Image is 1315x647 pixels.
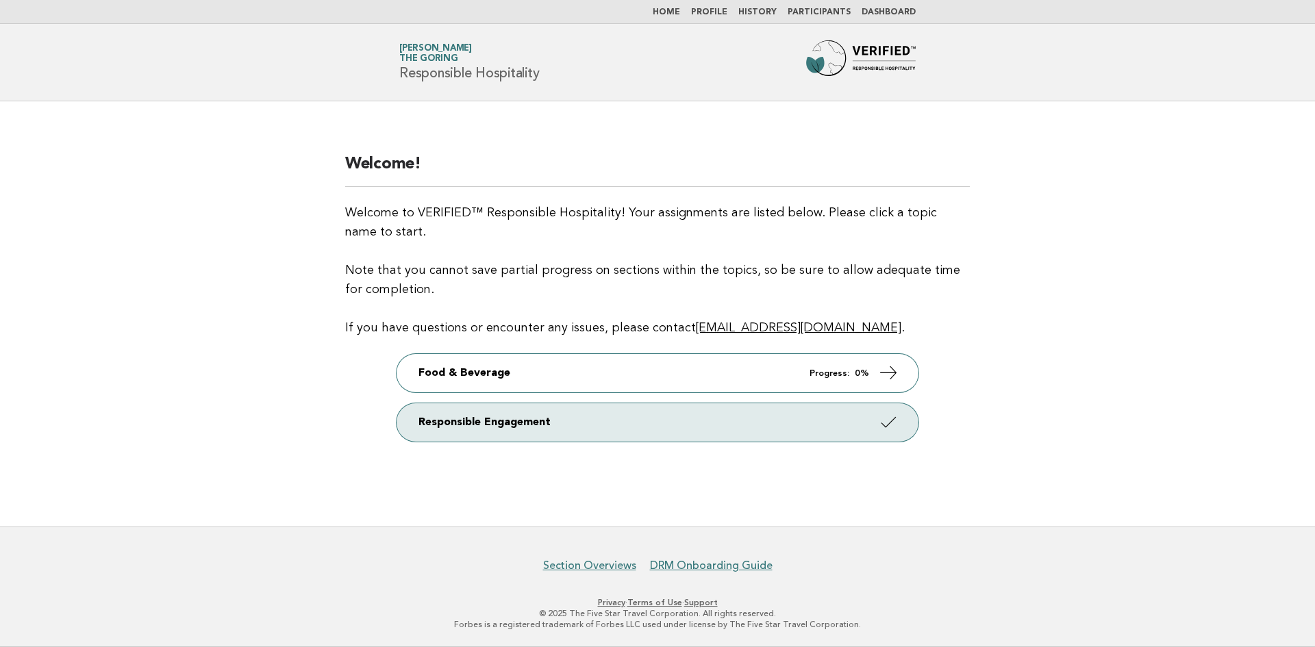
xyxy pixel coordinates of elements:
h1: Responsible Hospitality [399,45,539,80]
a: Participants [788,8,851,16]
p: · · [238,597,1077,608]
a: Privacy [598,598,625,607]
a: Support [684,598,718,607]
a: DRM Onboarding Guide [650,559,773,572]
a: [PERSON_NAME]The Goring [399,44,472,63]
a: History [738,8,777,16]
a: Home [653,8,680,16]
a: Terms of Use [627,598,682,607]
img: Forbes Travel Guide [806,40,916,84]
a: Dashboard [862,8,916,16]
p: Forbes is a registered trademark of Forbes LLC used under license by The Five Star Travel Corpora... [238,619,1077,630]
em: Progress: [810,369,849,378]
h2: Welcome! [345,153,970,187]
a: Profile [691,8,727,16]
a: Food & Beverage Progress: 0% [397,354,918,392]
strong: 0% [855,369,869,378]
span: The Goring [399,55,458,64]
a: [EMAIL_ADDRESS][DOMAIN_NAME] [696,322,901,334]
p: © 2025 The Five Star Travel Corporation. All rights reserved. [238,608,1077,619]
a: Section Overviews [543,559,636,572]
p: Welcome to VERIFIED™ Responsible Hospitality! Your assignments are listed below. Please click a t... [345,203,970,338]
a: Responsible Engagement [397,403,918,442]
